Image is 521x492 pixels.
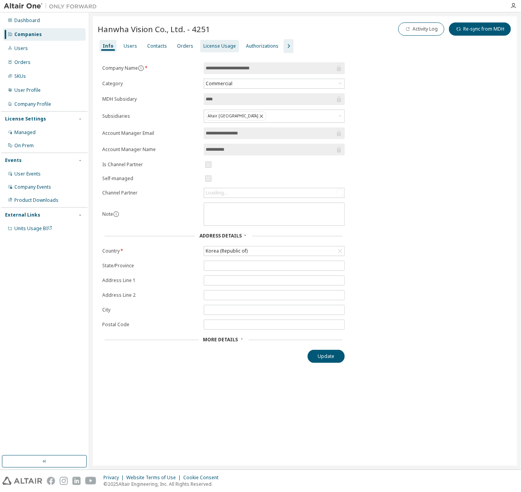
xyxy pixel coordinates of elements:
button: information [113,211,119,217]
div: Korea (Republic of) [204,246,344,256]
img: facebook.svg [47,477,55,485]
label: City [102,307,199,313]
div: Contacts [147,43,167,49]
label: Account Manager Name [102,146,199,153]
button: information [138,65,144,71]
label: Country [102,248,199,254]
img: linkedin.svg [72,477,81,485]
span: Units Usage BI [14,225,52,232]
div: Users [124,43,137,49]
span: Address Details [199,232,242,239]
div: User Profile [14,87,41,93]
img: Altair One [4,2,101,10]
div: Commercial [205,79,234,88]
button: Activity Log [398,22,444,36]
div: User Events [14,171,41,177]
label: State/Province [102,263,199,269]
label: MDH Subsidary [102,96,199,102]
div: SKUs [14,73,26,79]
div: Dashboard [14,17,40,24]
div: Altair [GEOGRAPHIC_DATA] [204,110,344,122]
div: Loading... [204,188,344,198]
div: Users [14,45,28,52]
div: Privacy [103,475,126,481]
div: Cookie Consent [183,475,223,481]
div: Website Terms of Use [126,475,183,481]
div: Altair [GEOGRAPHIC_DATA] [206,112,267,121]
p: © 2025 Altair Engineering, Inc. All Rights Reserved. [103,481,223,487]
div: Korea (Republic of) [205,247,249,255]
label: Is Channel Partner [102,162,199,168]
label: Note [102,211,113,217]
div: Loading... [206,190,227,196]
label: Subsidiaries [102,113,199,119]
div: Authorizations [246,43,279,49]
img: altair_logo.svg [2,477,42,485]
div: Companies [14,31,42,38]
div: License Usage [203,43,236,49]
span: Hanwha Vision Co., Ltd. - 4251 [98,24,210,34]
label: Account Manager Email [102,130,199,136]
span: More Details [203,336,238,343]
label: Address Line 1 [102,277,199,284]
button: Re-sync from MDH [449,22,511,36]
label: Channel Partner [102,190,199,196]
div: Managed [14,129,36,136]
label: Address Line 2 [102,292,199,298]
div: Company Profile [14,101,51,107]
label: Company Name [102,65,199,71]
div: License Settings [5,116,46,122]
div: Events [5,157,22,163]
div: Commercial [204,79,344,88]
div: Orders [14,59,31,65]
label: Self-managed [102,175,199,182]
img: youtube.svg [85,477,96,485]
img: instagram.svg [60,477,68,485]
div: External Links [5,212,40,218]
div: Product Downloads [14,197,58,203]
div: Company Events [14,184,51,190]
div: Orders [177,43,193,49]
div: Info [103,43,113,49]
div: On Prem [14,143,34,149]
label: Category [102,81,199,87]
label: Postal Code [102,322,199,328]
button: Update [308,350,345,363]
